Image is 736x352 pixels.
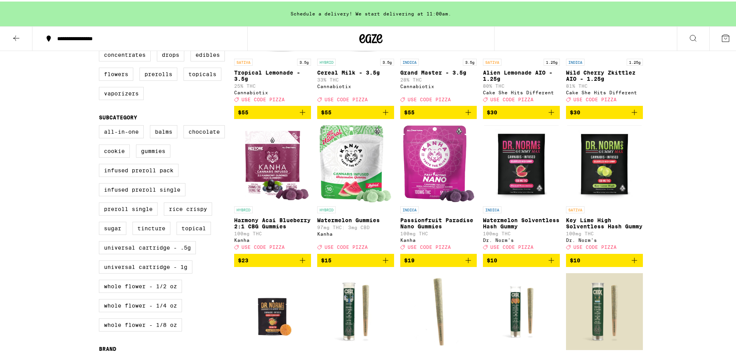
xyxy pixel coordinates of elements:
p: HYBRID [317,57,336,64]
p: Cereal Milk - 3.5g [317,68,394,74]
p: 28% THC [400,76,477,81]
p: INDICA [400,205,419,212]
p: 97mg THC: 3mg CBD [317,223,394,228]
label: Topicals [184,66,221,79]
p: Passionfruit Paradise Nano Gummies [400,216,477,228]
button: Add to bag [566,252,643,265]
button: Add to bag [317,252,394,265]
p: 80% THC [483,82,560,87]
span: USE CODE PIZZA [408,95,451,100]
img: Cannabiotix - Tropicanna - 0.75g [566,272,643,349]
p: 33% THC [317,76,394,81]
p: 25% THC [234,82,311,87]
img: Kanha - Passionfruit Paradise Nano Gummies [403,124,474,201]
img: Dr. Norm's - Watermelon Solventless Hash Gummy [484,124,559,201]
p: SATIVA [566,205,585,212]
label: Infused Preroll Single [99,182,185,195]
img: Cannabiotix - Dropane - 0.75g [317,272,394,349]
span: USE CODE PIZZA [490,243,534,248]
div: Cake She Hits Different [483,88,560,94]
span: USE CODE PIZZA [325,95,368,100]
span: $19 [404,256,415,262]
label: Universal Cartridge - 1g [99,259,192,272]
button: Add to bag [483,104,560,117]
div: Kanha [400,236,477,241]
p: 100mg THC [483,230,560,235]
label: Sugar [99,220,126,233]
span: $10 [487,256,497,262]
a: Open page for Harmony Acai Blueberry 2:1 CBG Gummies from Kanha [234,124,311,252]
img: Dr. Norm's - Key Lime High Solventless Hash Gummy [567,124,642,201]
p: Grand Master - 3.5g [400,68,477,74]
img: Cannabiotix - Super Mango Haze - 0.75g [483,272,560,349]
p: 1.25g [544,57,560,64]
legend: Subcategory [99,113,137,119]
a: Open page for Key Lime High Solventless Hash Gummy from Dr. Norm's [566,124,643,252]
p: Alien Lemonade AIO - 1.25g [483,68,560,80]
p: 3.5g [463,57,477,64]
span: USE CODE PIZZA [573,243,617,248]
img: Kanha - Watermelon Gummies [320,124,391,201]
p: Watermelon Gummies [317,216,394,222]
label: Cookie [99,143,130,156]
p: 3.5g [380,57,394,64]
span: $55 [404,108,415,114]
a: Open page for Passionfruit Paradise Nano Gummies from Kanha [400,124,477,252]
p: INDICA [400,57,419,64]
button: Add to bag [400,252,477,265]
label: Prerolls [139,66,177,79]
p: Watermelon Solventless Hash Gummy [483,216,560,228]
label: Concentrates [99,47,151,60]
p: HYBRID [234,205,253,212]
label: Drops [157,47,184,60]
div: Dr. Norm's [483,236,560,241]
label: Universal Cartridge - .5g [99,240,196,253]
div: Kanha [317,230,394,235]
p: Harmony Acai Blueberry 2:1 CBG Gummies [234,216,311,228]
label: Tincture [133,220,170,233]
p: SATIVA [234,57,253,64]
span: USE CODE PIZZA [490,95,534,100]
p: 3.5g [297,57,311,64]
span: USE CODE PIZZA [241,95,285,100]
img: Kanha - Harmony Acai Blueberry 2:1 CBG Gummies [235,124,310,201]
span: $23 [238,256,248,262]
span: USE CODE PIZZA [573,95,617,100]
label: Infused Preroll Pack [99,162,178,175]
label: Chocolate [184,124,225,137]
p: HYBRID [317,205,336,212]
div: Cake She Hits Different [566,88,643,94]
legend: Brand [99,344,116,350]
label: Balms [150,124,177,137]
p: 81% THC [566,82,643,87]
a: Open page for Watermelon Solventless Hash Gummy from Dr. Norm's [483,124,560,252]
label: Whole Flower - 1/4 oz [99,298,182,311]
label: Gummies [136,143,170,156]
img: Dr. Norm's - Mango Madness Solventless Hash Gummy [234,272,311,349]
p: 100mg THC [400,230,477,235]
p: Wild Cherry Zkittlez AIO - 1.25g [566,68,643,80]
div: Dr. Norm's [566,236,643,241]
span: USE CODE PIZZA [325,243,368,248]
p: Tropical Lemonade - 3.5g [234,68,311,80]
button: Add to bag [317,104,394,117]
span: USE CODE PIZZA [241,243,285,248]
label: Preroll Single [99,201,158,214]
span: $55 [321,108,331,114]
p: 100mg THC [566,230,643,235]
button: Add to bag [483,252,560,265]
p: 1.25g [627,57,643,64]
p: INDICA [566,57,585,64]
div: Kanha [234,236,311,241]
p: 100mg THC [234,230,311,235]
label: Rice Crispy [164,201,212,214]
span: $10 [570,256,580,262]
button: Add to bag [400,104,477,117]
span: $55 [238,108,248,114]
label: Whole Flower - 1/8 oz [99,317,182,330]
label: Flowers [99,66,133,79]
label: Edibles [190,47,225,60]
img: Cannabiotix - White Walker OG - 0.75g [400,272,477,349]
p: SATIVA [483,57,501,64]
div: Cannabiotix [400,82,477,87]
